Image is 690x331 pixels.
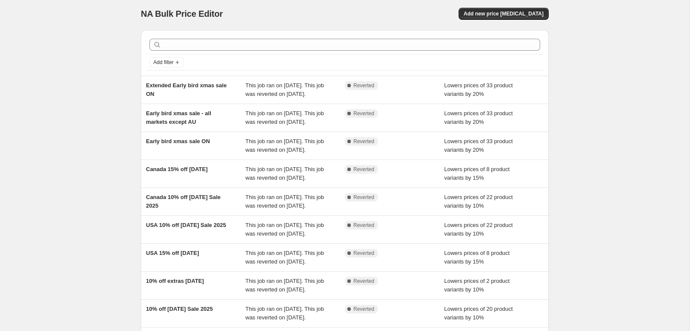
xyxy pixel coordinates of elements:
[444,138,513,153] span: Lowers prices of 33 product variants by 20%
[353,194,374,201] span: Reverted
[353,138,374,145] span: Reverted
[146,82,227,97] span: Extended Early bird xmas sale ON
[146,138,210,144] span: Early bird xmas sale ON
[444,222,513,237] span: Lowers prices of 22 product variants by 10%
[353,110,374,117] span: Reverted
[464,10,544,17] span: Add new price [MEDICAL_DATA]
[353,82,374,89] span: Reverted
[444,306,513,321] span: Lowers prices of 20 product variants by 10%
[146,278,204,284] span: 10% off extras [DATE]
[444,166,510,181] span: Lowers prices of 8 product variants by 15%
[353,250,374,257] span: Reverted
[146,166,208,172] span: Canada 15% off [DATE]
[459,8,549,20] button: Add new price [MEDICAL_DATA]
[246,306,324,321] span: This job ran on [DATE]. This job was reverted on [DATE].
[444,278,510,293] span: Lowers prices of 2 product variants by 10%
[444,110,513,125] span: Lowers prices of 33 product variants by 20%
[153,59,173,66] span: Add filter
[146,110,211,125] span: Early bird xmas sale - all markets except AU
[246,110,324,125] span: This job ran on [DATE]. This job was reverted on [DATE].
[353,166,374,173] span: Reverted
[353,278,374,285] span: Reverted
[444,194,513,209] span: Lowers prices of 22 product variants by 10%
[353,306,374,313] span: Reverted
[246,250,324,265] span: This job ran on [DATE]. This job was reverted on [DATE].
[444,250,510,265] span: Lowers prices of 8 product variants by 15%
[146,222,226,228] span: USA 10% off [DATE] Sale 2025
[146,306,213,312] span: 10% off [DATE] Sale 2025
[146,250,199,256] span: USA 15% off [DATE]
[146,194,221,209] span: Canada 10% off [DATE] Sale 2025
[141,9,223,18] span: NA Bulk Price Editor
[353,222,374,229] span: Reverted
[246,278,324,293] span: This job ran on [DATE]. This job was reverted on [DATE].
[149,57,184,67] button: Add filter
[246,138,324,153] span: This job ran on [DATE]. This job was reverted on [DATE].
[246,194,324,209] span: This job ran on [DATE]. This job was reverted on [DATE].
[444,82,513,97] span: Lowers prices of 33 product variants by 20%
[246,222,324,237] span: This job ran on [DATE]. This job was reverted on [DATE].
[246,82,324,97] span: This job ran on [DATE]. This job was reverted on [DATE].
[246,166,324,181] span: This job ran on [DATE]. This job was reverted on [DATE].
